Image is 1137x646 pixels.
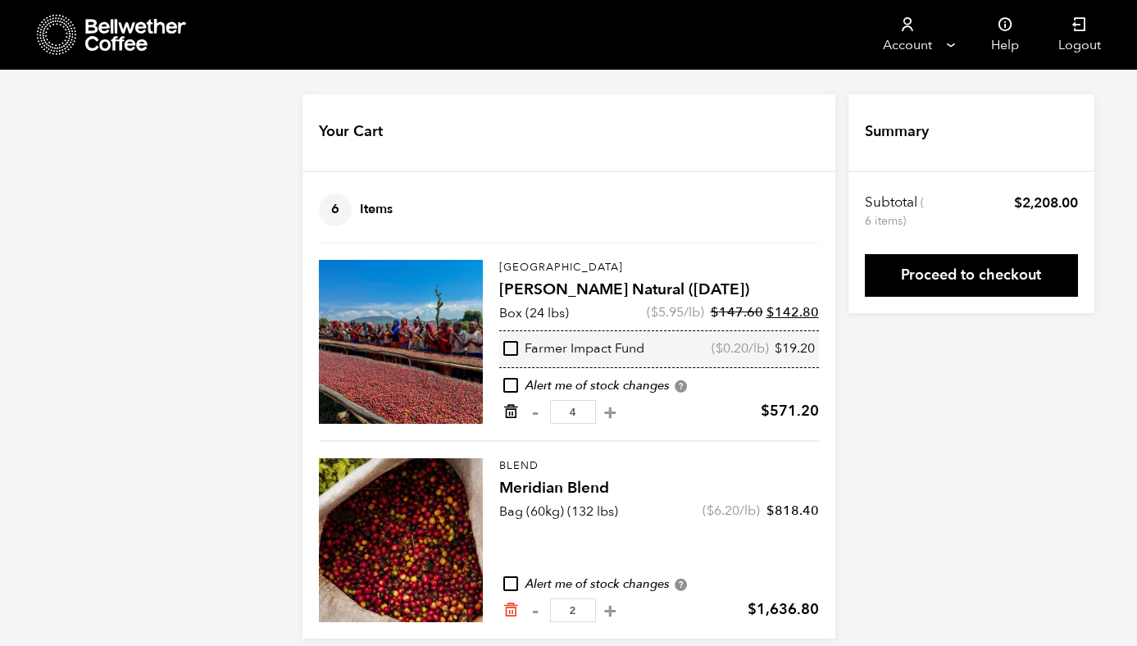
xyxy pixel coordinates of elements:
[499,303,569,323] p: Box (24 lbs)
[499,279,819,302] h4: [PERSON_NAME] Natural ([DATE])
[550,400,596,424] input: Qty
[499,260,819,276] p: [GEOGRAPHIC_DATA]
[647,303,704,321] span: ( /lb)
[716,339,748,357] bdi: 0.20
[600,404,621,421] button: +
[319,121,383,143] h4: Your Cart
[319,193,393,226] h4: Items
[766,303,819,321] bdi: 142.80
[748,599,757,620] span: $
[651,303,658,321] span: $
[766,303,775,321] span: $
[499,477,819,500] h4: Meridian Blend
[1014,193,1078,212] bdi: 2,208.00
[711,303,719,321] span: $
[499,458,819,475] p: Blend
[503,602,519,619] a: Remove from cart
[499,377,819,395] div: Alert me of stock changes
[703,502,760,520] span: ( /lb)
[707,502,739,520] bdi: 6.20
[865,193,926,230] th: Subtotal
[319,193,352,226] span: 6
[716,339,723,357] span: $
[651,303,684,321] bdi: 5.95
[766,502,819,520] bdi: 818.40
[550,598,596,622] input: Qty
[525,404,546,421] button: -
[761,401,770,421] span: $
[775,339,782,357] span: $
[766,502,775,520] span: $
[761,401,819,421] bdi: 571.20
[499,502,618,521] p: Bag (60kg) (132 lbs)
[1014,193,1022,212] span: $
[748,599,819,620] bdi: 1,636.80
[499,575,819,594] div: Alert me of stock changes
[707,502,714,520] span: $
[525,603,546,619] button: -
[865,254,1078,297] a: Proceed to checkout
[865,121,929,143] h4: Summary
[503,403,519,421] a: Remove from cart
[712,340,769,358] span: ( /lb)
[503,340,644,358] div: Farmer Impact Fund
[600,603,621,619] button: +
[711,303,763,321] bdi: 147.60
[775,339,815,357] bdi: 19.20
